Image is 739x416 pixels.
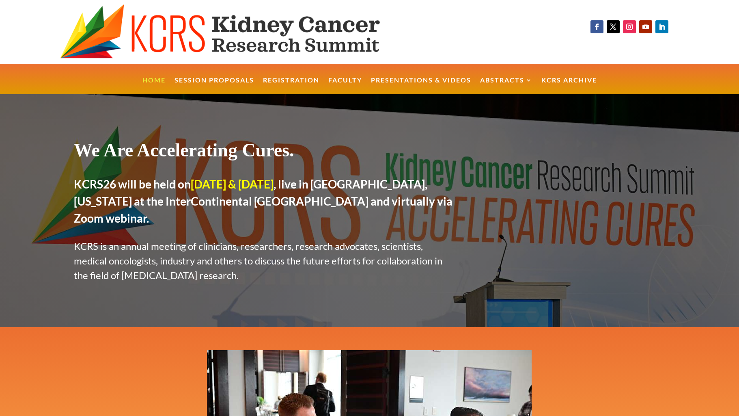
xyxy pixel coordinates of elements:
[623,20,636,33] a: Follow on Instagram
[480,77,532,95] a: Abstracts
[590,20,603,33] a: Follow on Facebook
[74,175,457,231] h2: KCRS26 will be held on , live in [GEOGRAPHIC_DATA], [US_STATE] at the InterContinental [GEOGRAPHI...
[263,77,319,95] a: Registration
[142,77,166,95] a: Home
[175,77,254,95] a: Session Proposals
[328,77,362,95] a: Faculty
[191,177,274,191] span: [DATE] & [DATE]
[639,20,652,33] a: Follow on Youtube
[74,239,457,283] p: KCRS is an annual meeting of clinicians, researchers, research advocates, scientists, medical onc...
[541,77,597,95] a: KCRS Archive
[74,139,457,165] h1: We Are Accelerating Cures.
[371,77,471,95] a: Presentations & Videos
[655,20,668,33] a: Follow on LinkedIn
[60,4,419,60] img: KCRS generic logo wide
[607,20,620,33] a: Follow on X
